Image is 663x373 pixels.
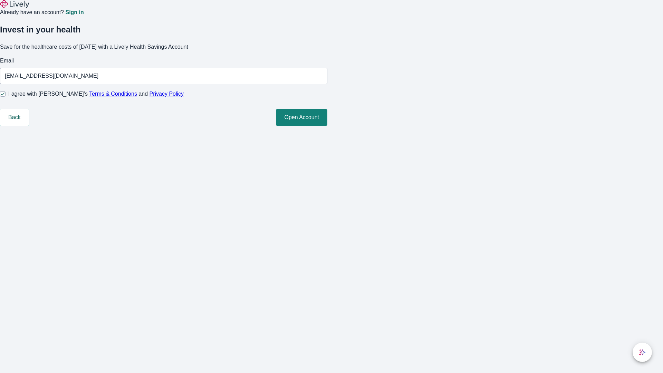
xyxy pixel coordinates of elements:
a: Privacy Policy [150,91,184,97]
span: I agree with [PERSON_NAME]’s and [8,90,184,98]
button: chat [633,343,652,362]
button: Open Account [276,109,327,126]
a: Sign in [65,10,84,15]
svg: Lively AI Assistant [639,349,646,356]
a: Terms & Conditions [89,91,137,97]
